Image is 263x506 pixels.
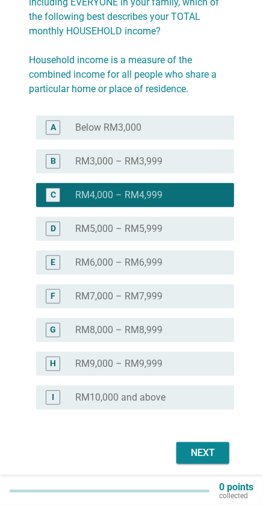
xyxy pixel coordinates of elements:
[52,391,54,404] div: I
[76,189,163,201] label: RM4,000 – RM4,999
[76,155,163,167] label: RM3,000 – RM3,999
[176,442,229,464] button: Next
[76,358,163,370] label: RM9,000 – RM9,999
[50,323,56,336] div: G
[51,222,56,235] div: D
[51,121,56,134] div: A
[76,223,163,235] label: RM5,000 – RM5,999
[50,357,56,370] div: H
[76,392,166,404] label: RM10,000 and above
[76,290,163,302] label: RM7,000 – RM7,999
[76,324,163,336] label: RM8,000 – RM8,999
[186,446,220,460] div: Next
[51,155,56,167] div: B
[219,483,253,492] p: 0 points
[76,257,163,269] label: RM6,000 – RM6,999
[51,290,55,302] div: F
[76,122,142,134] label: Below RM3,000
[219,492,253,500] p: collected
[51,256,55,269] div: E
[51,189,56,201] div: C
